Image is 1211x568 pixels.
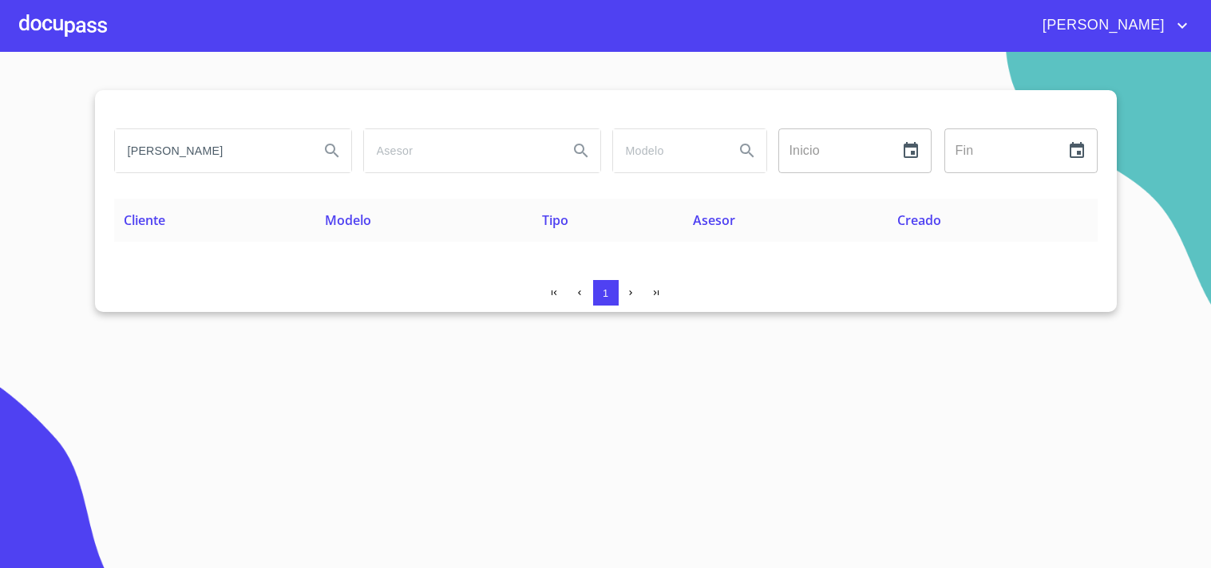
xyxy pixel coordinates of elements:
[325,211,371,229] span: Modelo
[693,211,735,229] span: Asesor
[593,280,619,306] button: 1
[1031,13,1173,38] span: [PERSON_NAME]
[115,129,307,172] input: search
[728,132,766,170] button: Search
[1031,13,1192,38] button: account of current user
[562,132,600,170] button: Search
[542,211,568,229] span: Tipo
[613,129,722,172] input: search
[897,211,941,229] span: Creado
[124,211,165,229] span: Cliente
[603,287,608,299] span: 1
[364,129,556,172] input: search
[313,132,351,170] button: Search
